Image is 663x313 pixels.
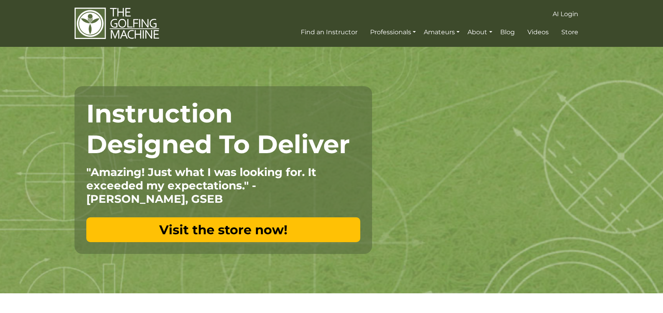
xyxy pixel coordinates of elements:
[500,28,515,36] span: Blog
[74,7,159,40] img: The Golfing Machine
[299,25,359,39] a: Find an Instructor
[422,25,462,39] a: Amateurs
[86,98,360,159] h1: Instruction Designed To Deliver
[466,25,494,39] a: About
[86,217,360,242] a: Visit the store now!
[527,28,549,36] span: Videos
[86,165,360,206] p: "Amazing! Just what I was looking for. It exceeded my expectations." - [PERSON_NAME], GSEB
[559,25,580,39] a: Store
[301,28,358,36] span: Find an Instructor
[498,25,517,39] a: Blog
[368,25,418,39] a: Professionals
[553,10,578,18] span: AI Login
[551,7,580,21] a: AI Login
[525,25,551,39] a: Videos
[561,28,578,36] span: Store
